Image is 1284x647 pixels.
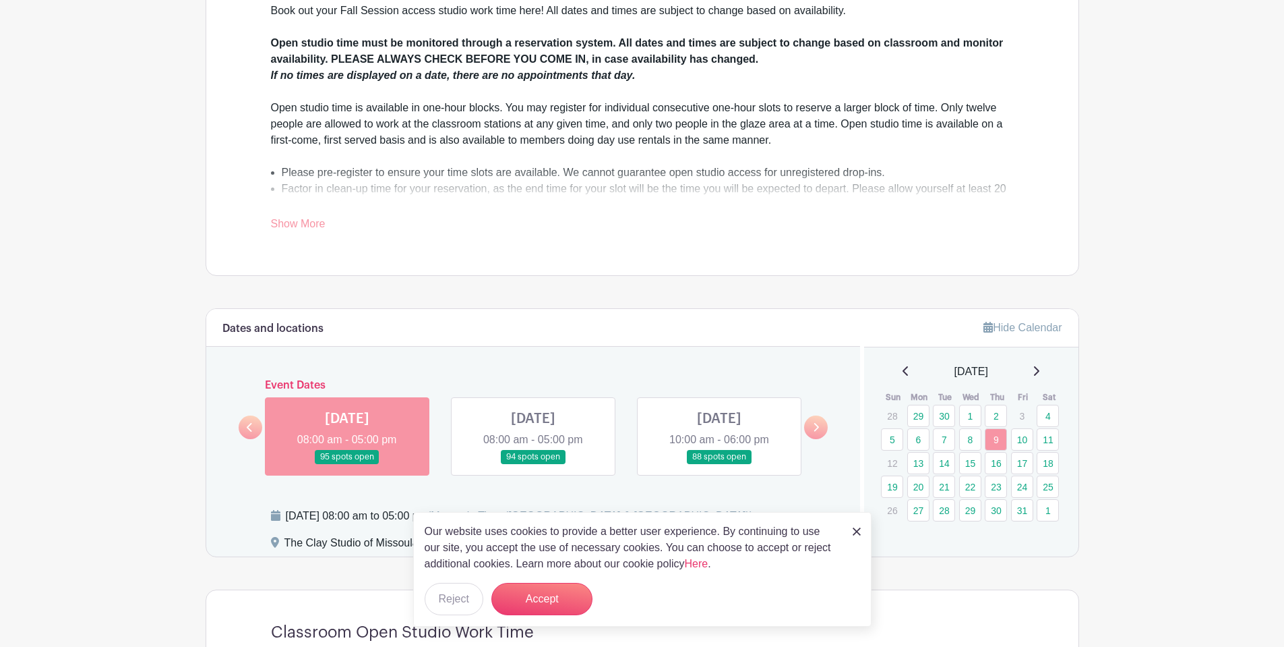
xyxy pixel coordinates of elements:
[984,391,1010,404] th: Thu
[958,391,985,404] th: Wed
[985,452,1007,474] a: 16
[1011,428,1033,451] a: 10
[1037,428,1059,451] a: 11
[271,100,1014,148] div: Open studio time is available in one-hour blocks. You may register for individual consecutive one...
[880,391,907,404] th: Sun
[262,379,805,392] h6: Event Dates
[427,510,753,522] span: (Mountain Time ([GEOGRAPHIC_DATA] & [GEOGRAPHIC_DATA]))
[271,623,534,642] h4: Classroom Open Studio Work Time
[1037,405,1059,427] a: 4
[932,391,958,404] th: Tue
[959,499,981,522] a: 29
[1037,476,1059,498] a: 25
[907,499,929,522] a: 27
[1011,452,1033,474] a: 17
[959,405,981,427] a: 1
[933,452,955,474] a: 14
[271,69,636,81] em: If no times are displayed on a date, there are no appointments that day.
[959,428,981,451] a: 8
[1011,499,1033,522] a: 31
[933,405,955,427] a: 30
[985,476,1007,498] a: 23
[907,428,929,451] a: 6
[907,391,933,404] th: Mon
[491,583,592,615] button: Accept
[282,181,1014,213] li: Factor in clean-up time for your reservation, as the end time for your slot will be the time you ...
[425,583,483,615] button: Reject
[282,165,1014,181] li: Please pre-register to ensure your time slots are available. We cannot guarantee open studio acce...
[907,405,929,427] a: 29
[881,476,903,498] a: 19
[959,476,981,498] a: 22
[685,558,708,569] a: Here
[933,499,955,522] a: 28
[933,476,955,498] a: 21
[881,500,903,521] p: 26
[286,508,754,524] div: [DATE] 08:00 am to 05:00 pm
[907,452,929,474] a: 13
[425,524,838,572] p: Our website uses cookies to provide a better user experience. By continuing to use our site, you ...
[954,364,988,380] span: [DATE]
[881,428,903,451] a: 5
[1011,405,1033,426] p: 3
[985,405,1007,427] a: 2
[271,3,1014,35] div: Book out your Fall Session access studio work time here! All dates and times are subject to chang...
[284,535,615,557] div: The Clay Studio of Missoula, Main Classroom, [STREET_ADDRESS]
[881,453,903,474] p: 12
[1011,476,1033,498] a: 24
[1010,391,1037,404] th: Fri
[881,405,903,426] p: 28
[933,428,955,451] a: 7
[1036,391,1062,404] th: Sat
[959,452,981,474] a: 15
[983,322,1062,333] a: Hide Calendar
[985,499,1007,522] a: 30
[985,428,1007,451] a: 9
[853,528,861,536] img: close_button-5f87c8562297e5c2d7936805f587ecaba9071eb48480494691a3f1689db116b3.svg
[271,218,326,235] a: Show More
[271,37,1004,65] strong: Open studio time must be monitored through a reservation system. All dates and times are subject ...
[1037,452,1059,474] a: 18
[1037,499,1059,522] a: 1
[907,476,929,498] a: 20
[222,322,324,335] h6: Dates and locations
